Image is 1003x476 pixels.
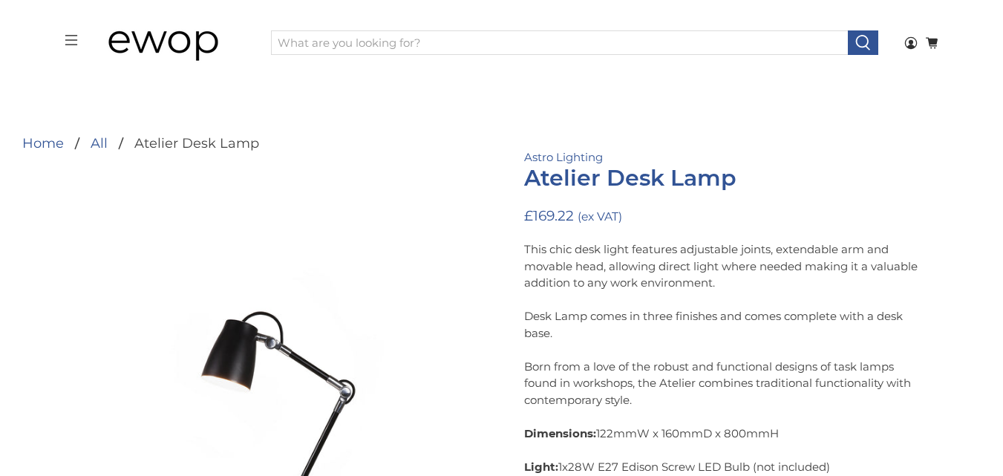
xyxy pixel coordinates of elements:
span: £169.22 [524,207,574,224]
small: (ex VAT) [578,209,622,224]
a: Home [22,137,64,150]
h1: Atelier Desk Lamp [524,166,925,191]
li: Atelier Desk Lamp [108,137,259,150]
strong: Light: [524,460,558,474]
a: Astro Lighting [524,150,603,164]
a: All [91,137,108,150]
input: What are you looking for? [271,30,849,56]
nav: breadcrumbs [22,137,259,150]
strong: Dimensions: [524,426,596,440]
